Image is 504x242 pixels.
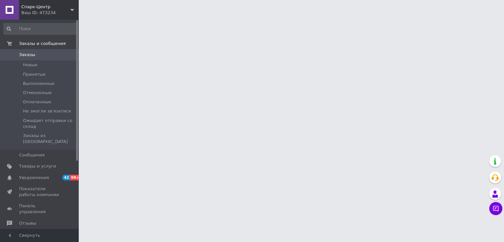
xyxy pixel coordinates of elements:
[23,99,51,105] span: Оплаченные
[489,202,502,215] button: Чат с покупателем
[19,175,49,181] span: Уведомления
[19,152,45,158] span: Сообщения
[19,220,36,226] span: Отзывы
[23,62,37,68] span: Новые
[3,23,77,35] input: Поиск
[19,41,66,47] span: Заказы и сообщения
[19,52,35,58] span: Заказы
[70,175,81,180] span: 99+
[62,175,70,180] span: 42
[19,186,61,198] span: Показатели работы компании
[23,108,71,114] span: Не змогли зв'язатися
[23,71,46,77] span: Принятые
[23,118,77,130] span: Ожидает отправки со склад
[21,10,79,16] div: Ваш ID: 473234
[23,81,54,87] span: Выполненные
[19,203,61,215] span: Панель управления
[23,133,77,145] span: Заказы из [GEOGRAPHIC_DATA]
[23,90,52,96] span: Отмененные
[21,4,71,10] span: Спарк-Центр
[19,163,56,169] span: Товары и услуги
